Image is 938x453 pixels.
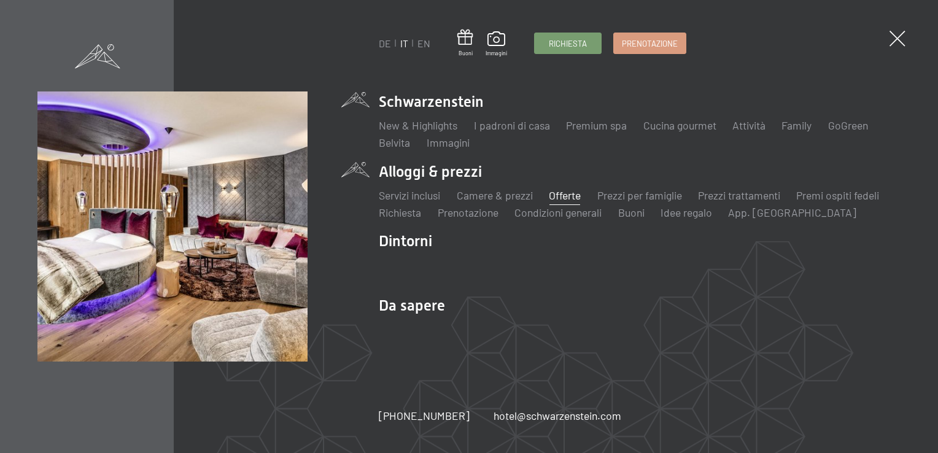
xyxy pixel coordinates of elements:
[549,188,581,202] a: Offerte
[732,118,766,132] a: Attività
[729,206,857,219] a: App. [GEOGRAPHIC_DATA]
[457,188,533,202] a: Camere & prezzi
[379,408,470,424] a: [PHONE_NUMBER]
[486,31,507,57] a: Immagini
[494,408,622,424] a: hotel@schwarzenstein.com
[515,206,602,219] a: Condizioni generali
[379,409,470,422] span: [PHONE_NUMBER]
[379,136,411,149] a: Belvita
[418,37,431,49] a: EN
[401,37,409,49] a: IT
[618,206,645,219] a: Buoni
[567,118,627,132] a: Premium spa
[797,188,880,202] a: Premi ospiti fedeli
[379,118,458,132] a: New & Highlights
[379,206,422,219] a: Richiesta
[597,188,682,202] a: Prezzi per famiglie
[458,50,474,57] span: Buoni
[622,38,678,49] span: Prenotazione
[438,206,498,219] a: Prenotazione
[427,136,470,149] a: Immagini
[698,188,780,202] a: Prezzi trattamenti
[379,188,441,202] a: Servizi inclusi
[782,118,812,132] a: Family
[535,33,601,53] a: Richiesta
[643,118,716,132] a: Cucina gourmet
[486,50,507,57] span: Immagini
[474,118,550,132] a: I padroni di casa
[458,29,474,57] a: Buoni
[828,118,868,132] a: GoGreen
[661,206,712,219] a: Idee regalo
[549,38,587,49] span: Richiesta
[379,37,392,49] a: DE
[614,33,686,53] a: Prenotazione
